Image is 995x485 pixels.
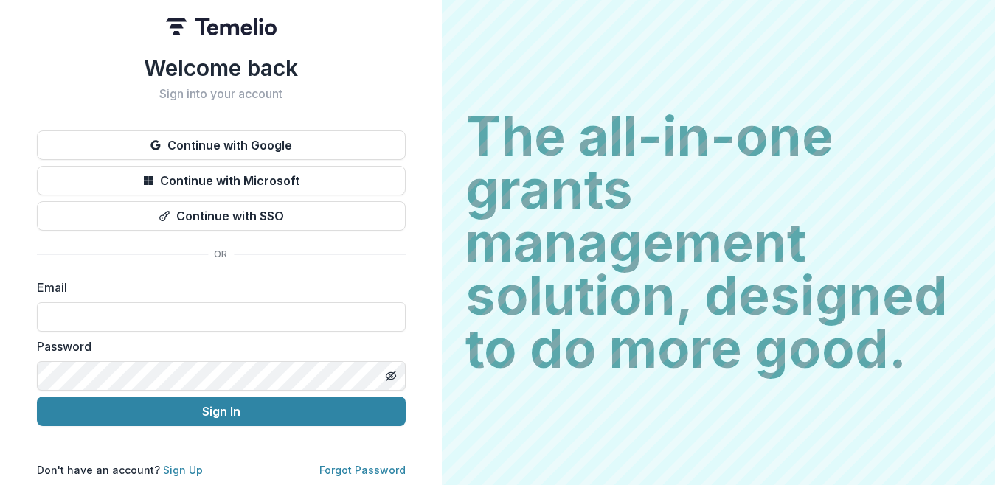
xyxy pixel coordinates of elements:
h2: Sign into your account [37,87,406,101]
button: Continue with SSO [37,201,406,231]
button: Sign In [37,397,406,426]
p: Don't have an account? [37,462,203,478]
button: Continue with Google [37,130,406,160]
button: Continue with Microsoft [37,166,406,195]
a: Forgot Password [319,464,406,476]
label: Email [37,279,397,296]
img: Temelio [166,18,277,35]
a: Sign Up [163,464,203,476]
label: Password [37,338,397,355]
button: Toggle password visibility [379,364,403,388]
h1: Welcome back [37,55,406,81]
